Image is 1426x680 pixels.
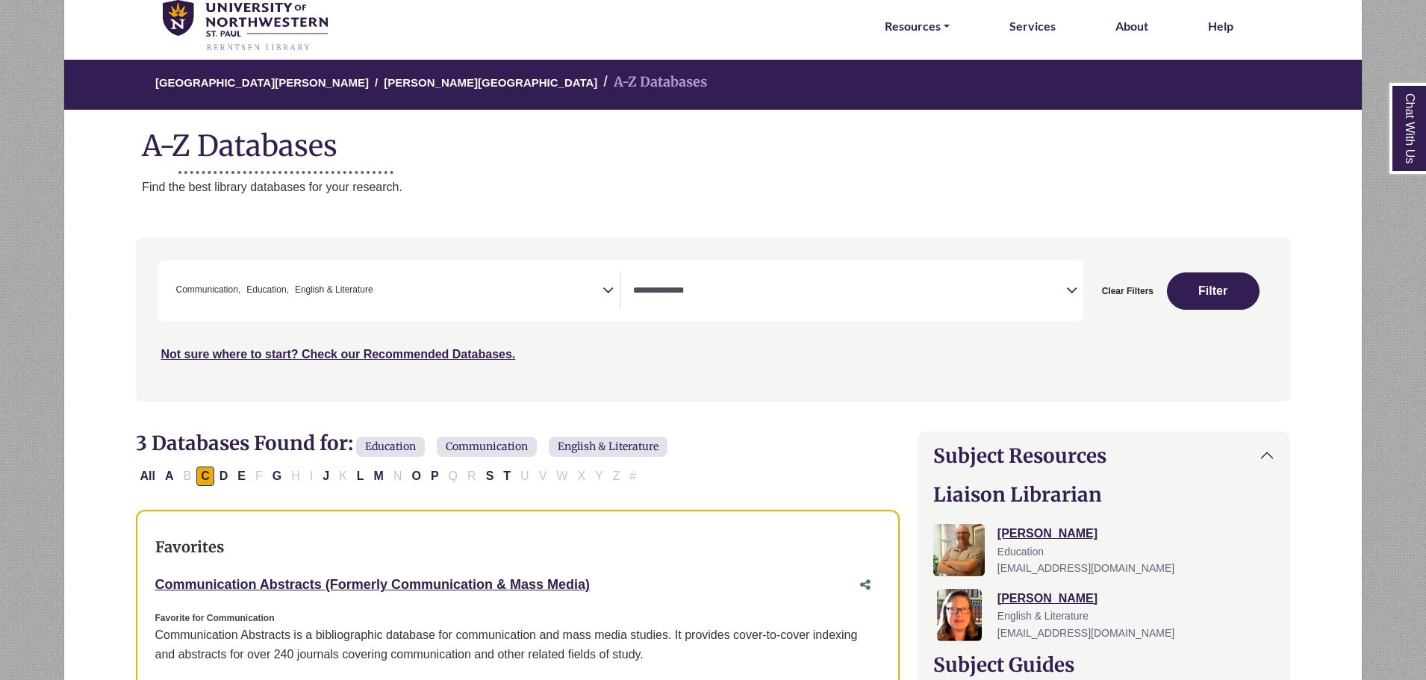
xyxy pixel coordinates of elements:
button: Filter Results P [426,467,443,486]
p: Communication Abstracts is a bibliographic database for communication and mass media studies. It ... [155,626,880,664]
span: Education [997,546,1044,558]
h2: Liaison Librarian [933,483,1275,506]
button: Filter Results S [482,467,499,486]
a: [PERSON_NAME][GEOGRAPHIC_DATA] [384,74,597,89]
img: Nathan Farley [933,524,985,576]
button: Filter Results O [407,467,425,486]
button: Filter Results C [196,467,214,486]
img: Jessica Moore [937,589,982,641]
a: [PERSON_NAME] [997,527,1097,540]
a: [GEOGRAPHIC_DATA][PERSON_NAME] [155,74,369,89]
nav: breadcrumb [63,58,1362,110]
button: Subject Resources [918,432,1290,479]
button: Share this database [850,571,880,599]
textarea: Search [633,286,1066,298]
button: Filter Results J [318,467,334,486]
span: Education [356,437,425,457]
span: 3 Databases Found for: [136,431,353,455]
li: A-Z Databases [597,72,707,93]
nav: Search filters [136,238,1291,401]
button: Filter Results L [352,467,369,486]
li: English & Literature [289,283,373,297]
a: Resources [885,16,950,36]
a: Not sure where to start? Check our Recommended Databases. [161,348,516,361]
button: Filter Results E [233,467,250,486]
span: Education [246,283,289,297]
button: Filter Results A [161,467,178,486]
h3: Favorites [155,538,880,556]
div: Favorite for Communication [155,611,880,626]
textarea: Search [376,286,383,298]
button: All [136,467,160,486]
button: Filter Results M [370,467,388,486]
span: [EMAIL_ADDRESS][DOMAIN_NAME] [997,627,1174,639]
a: About [1115,16,1148,36]
span: English & Literature [295,283,373,297]
span: English & Literature [997,610,1089,622]
li: Communication [170,283,241,297]
button: Filter Results T [499,467,515,486]
button: Clear Filters [1092,272,1163,310]
a: Services [1009,16,1056,36]
h2: Subject Guides [933,653,1275,676]
h1: A-Z Databases [64,117,1362,163]
button: Submit for Search Results [1167,272,1260,310]
button: Filter Results D [215,467,233,486]
span: [EMAIL_ADDRESS][DOMAIN_NAME] [997,562,1174,574]
p: Find the best library databases for your research. [142,178,1362,197]
a: Help [1208,16,1233,36]
li: Education [240,283,289,297]
a: Communication Abstracts (Formerly Communication & Mass Media) [155,577,590,592]
button: Filter Results G [268,467,286,486]
span: English & Literature [549,437,667,457]
span: Communication [176,283,241,297]
a: [PERSON_NAME] [997,592,1097,605]
span: Communication [437,437,537,457]
div: Alpha-list to filter by first letter of database name [136,469,643,481]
